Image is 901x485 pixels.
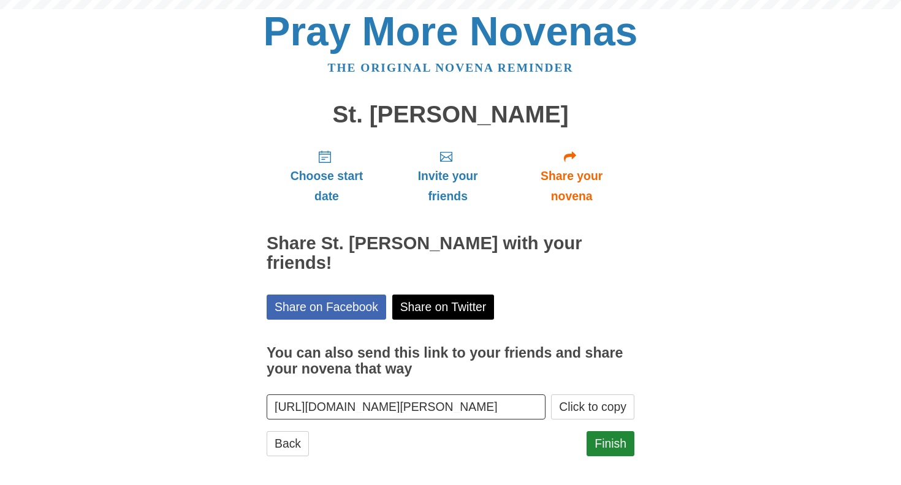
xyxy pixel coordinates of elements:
a: Share on Twitter [392,295,495,320]
span: Share your novena [521,166,622,206]
a: Choose start date [267,140,387,212]
a: Share your novena [509,140,634,212]
a: Back [267,431,309,456]
h2: Share St. [PERSON_NAME] with your friends! [267,234,634,273]
a: Invite your friends [387,140,509,212]
span: Invite your friends [399,166,496,206]
a: The original novena reminder [328,61,574,74]
a: Finish [587,431,634,456]
h1: St. [PERSON_NAME] [267,102,634,128]
a: Share on Facebook [267,295,386,320]
a: Pray More Novenas [264,9,638,54]
button: Click to copy [551,394,634,419]
span: Choose start date [279,166,374,206]
h3: You can also send this link to your friends and share your novena that way [267,345,634,377]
